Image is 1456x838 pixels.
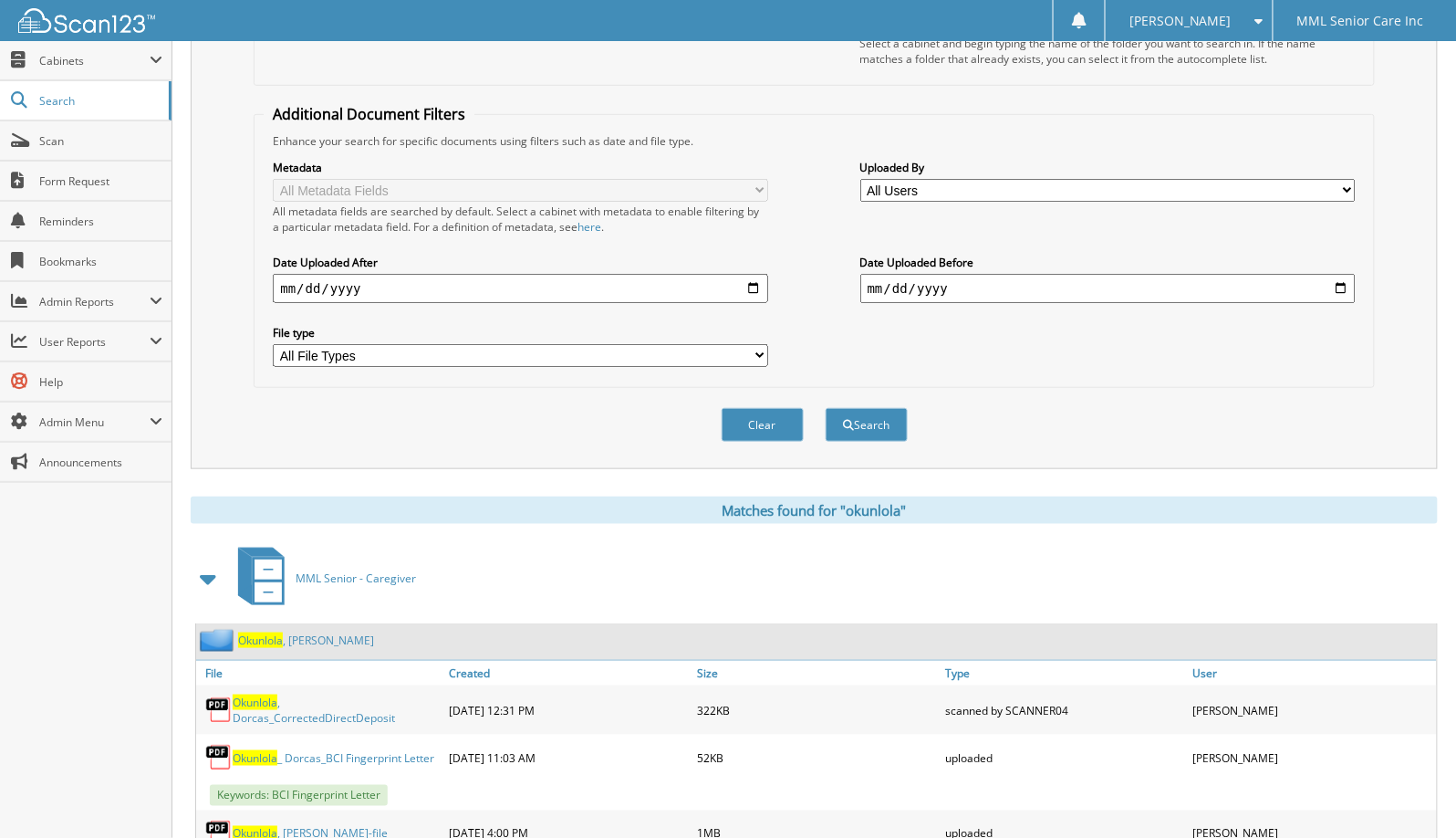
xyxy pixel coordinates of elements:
[39,53,150,68] span: Cabinets
[444,690,692,730] div: [DATE] 12:31 PM
[39,374,162,390] span: Help
[860,160,1356,175] label: Uploaded By
[444,739,692,776] div: [DATE] 11:03 AM
[238,633,374,648] a: Okunlola, [PERSON_NAME]
[39,455,162,470] span: Announcements
[233,750,277,766] span: Okunlola
[273,325,768,340] label: File type
[722,408,804,442] button: Clear
[577,219,601,235] a: here
[860,274,1356,303] input: end
[692,690,941,730] div: 322KB
[39,214,162,229] span: Reminders
[1189,739,1437,776] div: [PERSON_NAME]
[1129,16,1232,26] span: [PERSON_NAME]
[191,497,1438,524] div: Matches found for "okunlola"
[1189,661,1437,686] a: User
[39,294,150,309] span: Admin Reports
[273,204,768,235] div: All metadata fields are searched by default. Select a cabinet with metadata to enable filtering b...
[941,690,1189,730] div: scanned by SCANNER04
[860,36,1356,67] div: Select a cabinet and begin typing the name of the folder you want to search in. If the name match...
[210,785,388,806] span: Keywords: BCI Fingerprint Letter
[196,661,444,686] a: File
[205,744,233,771] img: PDF.png
[273,255,768,270] label: Date Uploaded After
[1365,750,1456,838] iframe: Chat Widget
[39,254,162,269] span: Bookmarks
[18,8,155,33] img: scan123-logo-white.svg
[826,408,908,442] button: Search
[233,750,434,766] a: Okunlola_ Dorcas_BCI Fingerprint Letter
[39,414,150,430] span: Admin Menu
[39,173,162,189] span: Form Request
[39,93,160,109] span: Search
[264,133,1364,149] div: Enhance your search for specific documents using filters such as date and file type.
[39,334,150,350] span: User Reports
[273,274,768,303] input: start
[233,695,440,726] a: Okunlola, Dorcas_CorrectedDirectDeposit
[296,571,416,586] span: MML Senior - Caregiver
[205,697,233,724] img: PDF.png
[273,160,768,175] label: Metadata
[1189,690,1437,730] div: [PERSON_NAME]
[860,255,1356,270] label: Date Uploaded Before
[1297,16,1424,26] span: MML Senior Care Inc
[692,739,941,776] div: 52KB
[264,104,474,124] legend: Additional Document Filters
[238,633,283,648] span: Okunlola
[692,661,941,686] a: Size
[227,542,416,614] a: MML Senior - Caregiver
[444,661,692,686] a: Created
[39,133,162,149] span: Scan
[941,661,1189,686] a: Type
[941,739,1189,776] div: uploaded
[200,629,238,652] img: folder2.png
[233,695,277,710] span: Okunlola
